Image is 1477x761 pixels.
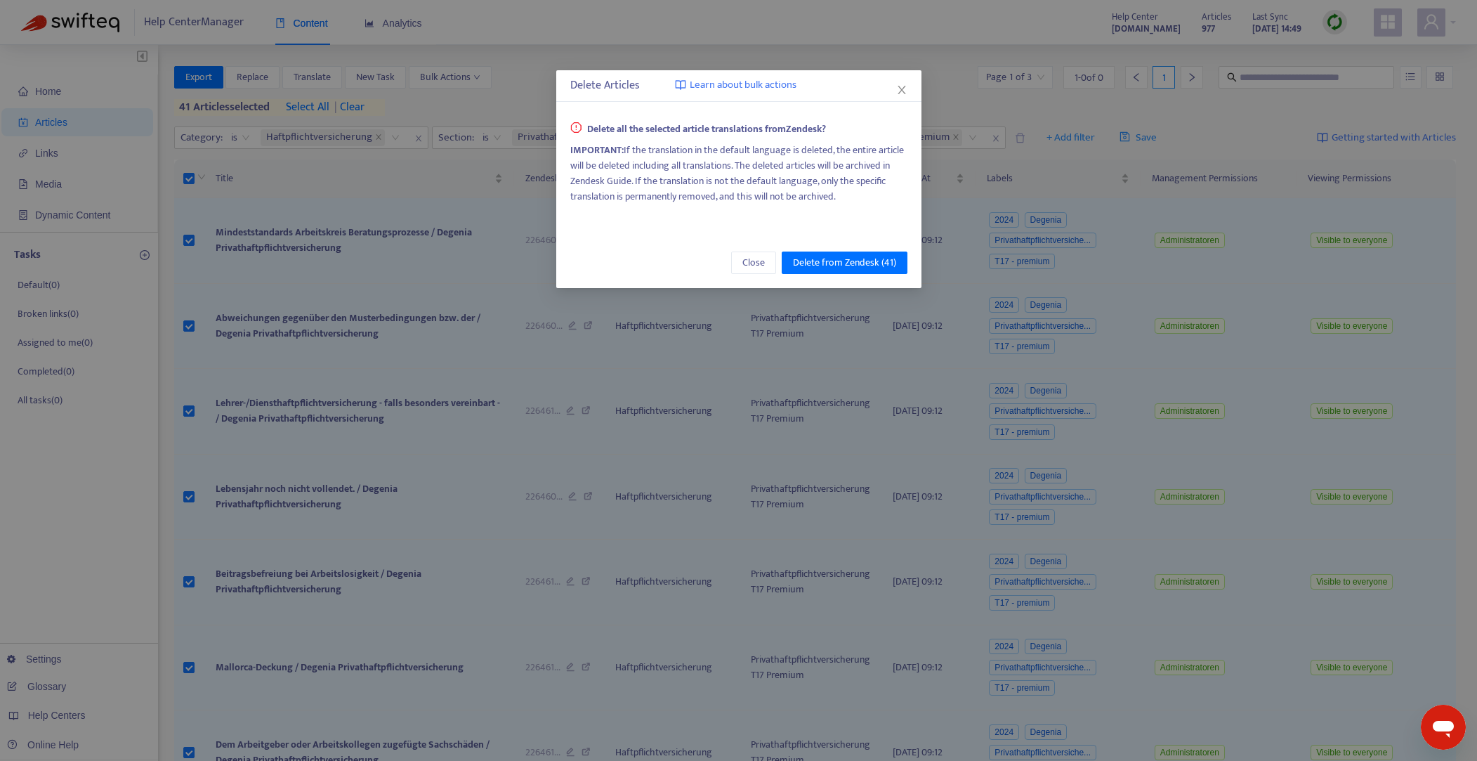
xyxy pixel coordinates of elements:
[782,252,907,274] button: Delete from Zendesk (41)
[1421,705,1466,750] iframe: Schaltfläche zum Öffnen des Messaging-Fensters
[570,143,907,204] div: If the translation in the default language is deleted, the entire article will be deleted includi...
[742,255,765,271] span: Close
[675,79,686,91] img: image-link
[570,121,826,137] span: Delete all the selected article translations from Zendesk ?
[570,142,624,158] span: IMPORTANT:
[793,255,896,271] span: Delete from Zendesk (41)
[894,82,910,98] button: Close
[896,84,907,96] span: close
[570,77,907,94] div: Delete Articles
[731,252,776,274] button: Close
[690,77,796,93] span: Learn about bulk actions
[675,77,796,93] a: Learn about bulk actions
